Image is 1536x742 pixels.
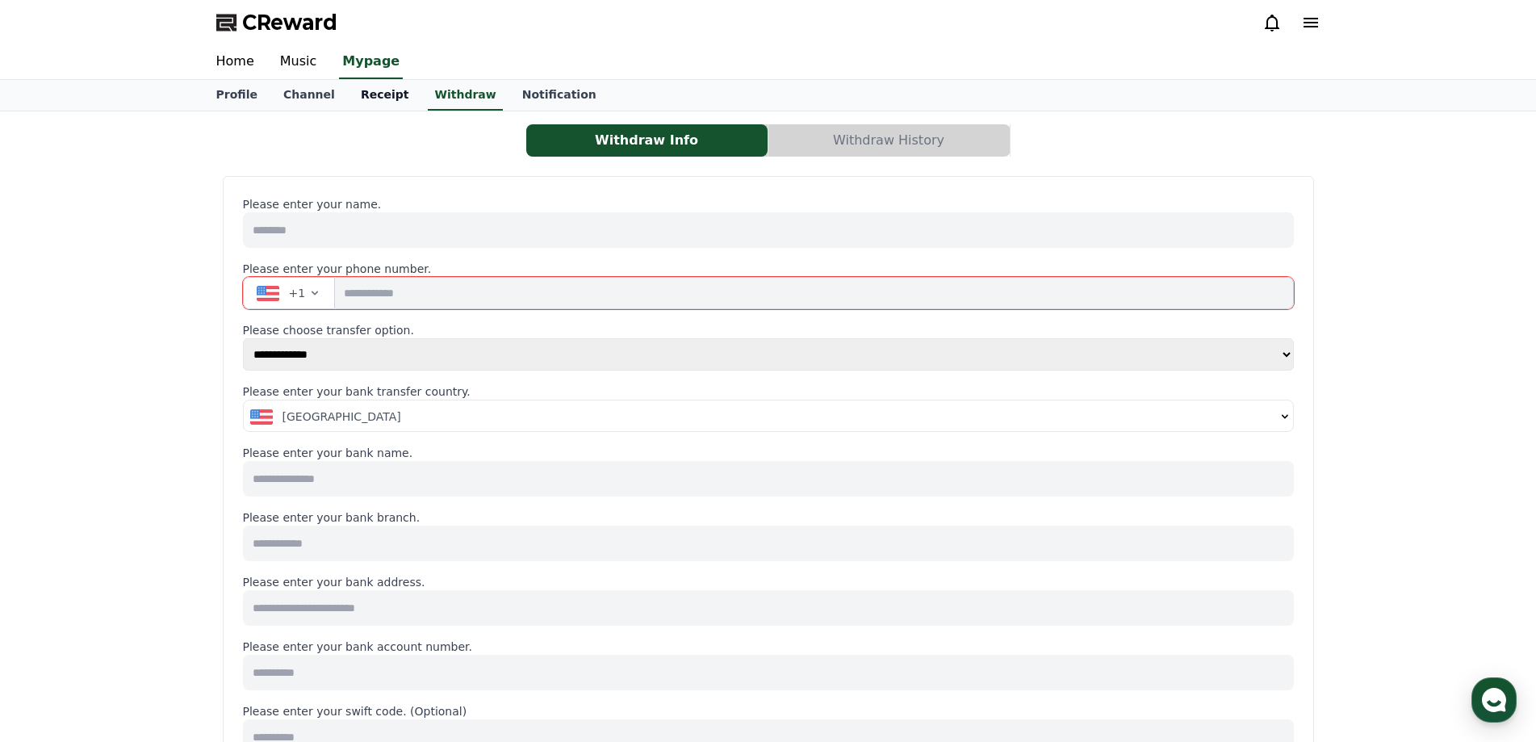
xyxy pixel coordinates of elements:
[5,512,107,552] a: Home
[239,536,278,549] span: Settings
[243,384,1294,400] p: Please enter your bank transfer country.
[768,124,1011,157] a: Withdraw History
[243,703,1294,719] p: Please enter your swift code. (Optional)
[428,80,502,111] a: Withdraw
[243,445,1294,461] p: Please enter your bank name.
[267,45,330,79] a: Music
[270,80,348,111] a: Channel
[289,285,306,301] span: +1
[509,80,609,111] a: Notification
[41,536,69,549] span: Home
[768,124,1010,157] button: Withdraw History
[243,322,1294,338] p: Please choose transfer option.
[243,196,1294,212] p: Please enter your name.
[107,512,208,552] a: Messages
[243,509,1294,526] p: Please enter your bank branch.
[203,45,267,79] a: Home
[134,537,182,550] span: Messages
[203,80,270,111] a: Profile
[243,574,1294,590] p: Please enter your bank address.
[242,10,337,36] span: CReward
[208,512,310,552] a: Settings
[283,409,401,425] span: [GEOGRAPHIC_DATA]
[243,639,1294,655] p: Please enter your bank account number.
[339,45,403,79] a: Mypage
[243,261,1294,277] p: Please enter your phone number.
[526,124,768,157] button: Withdraw Info
[348,80,422,111] a: Receipt
[216,10,337,36] a: CReward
